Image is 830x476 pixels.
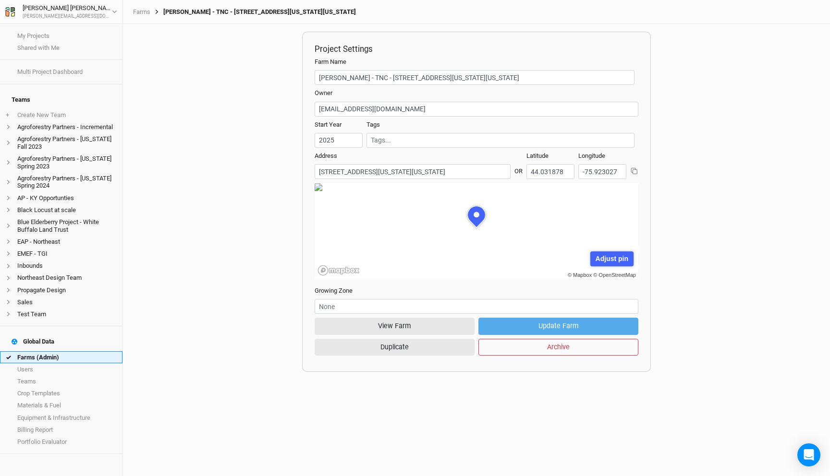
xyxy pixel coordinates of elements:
button: Archive [478,339,638,356]
input: Longitude [578,164,626,179]
input: Latitude [526,164,574,179]
label: Start Year [315,120,342,129]
input: None [315,299,638,314]
button: Duplicate [315,339,475,356]
input: cj@propagateag.com [315,102,638,117]
label: Growing Zone [315,286,353,295]
label: Owner [315,89,332,97]
div: Adjust pin [590,251,633,266]
a: Mapbox logo [317,265,360,276]
label: Longitude [578,152,605,160]
div: Global Data [12,338,54,345]
div: [PERSON_NAME] [PERSON_NAME] [23,3,112,13]
div: Open Intercom Messenger [797,443,820,466]
a: Farms [133,8,150,16]
label: Address [315,152,337,160]
h4: Teams [6,90,117,109]
span: + [6,111,9,119]
button: Update Farm [478,318,638,334]
label: Tags [366,120,380,129]
div: [PERSON_NAME] - TNC - [STREET_ADDRESS][US_STATE][US_STATE] [150,8,356,16]
button: View Farm [315,318,475,334]
button: Copy [630,167,638,175]
input: Tags... [371,135,630,145]
input: Project/Farm Name [315,70,635,85]
button: [PERSON_NAME] [PERSON_NAME][PERSON_NAME][EMAIL_ADDRESS][DOMAIN_NAME] [5,3,118,20]
a: © OpenStreetMap [593,272,636,278]
input: Address (123 James St...) [315,164,511,179]
label: Farm Name [315,58,346,66]
div: OR [514,159,523,176]
div: [PERSON_NAME][EMAIL_ADDRESS][DOMAIN_NAME] [23,13,112,20]
input: Start Year [315,133,363,148]
label: Latitude [526,152,549,160]
a: © Mapbox [568,272,592,278]
h2: Project Settings [315,44,638,54]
